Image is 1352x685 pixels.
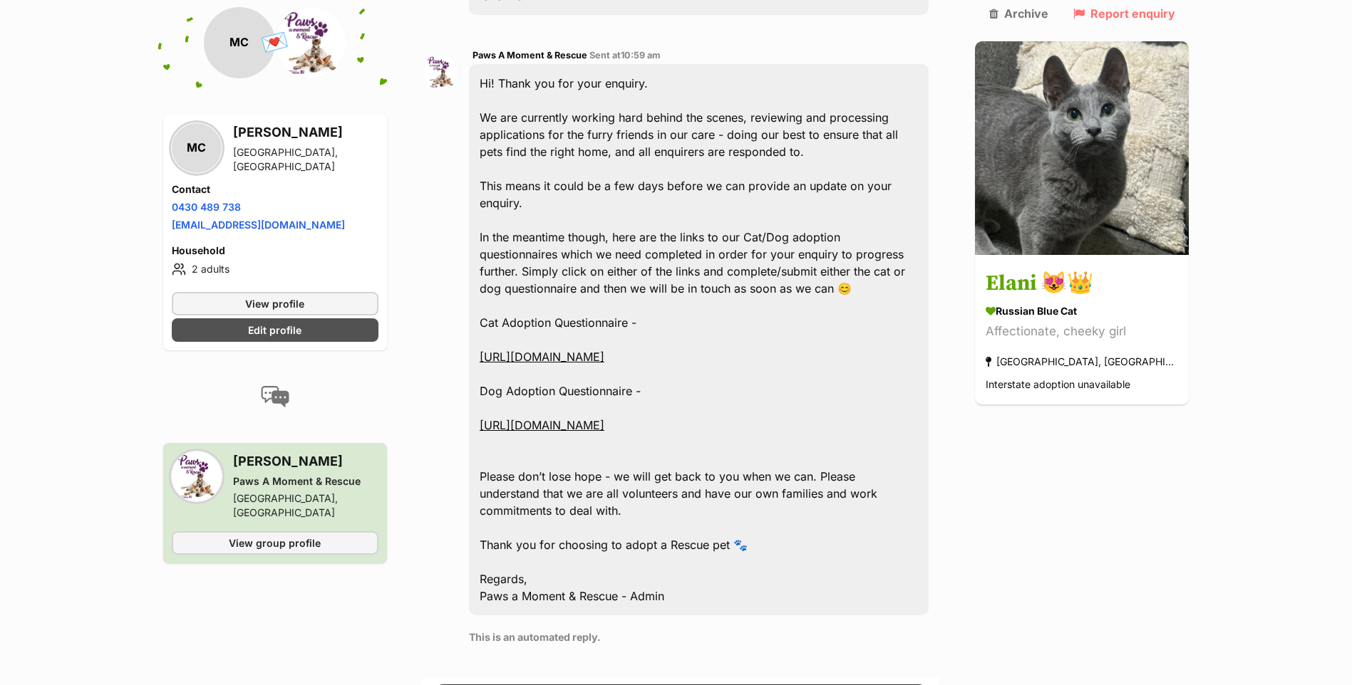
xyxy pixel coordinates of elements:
li: 2 adults [172,261,378,278]
div: Affectionate, cheeky girl [986,323,1178,342]
h4: Household [172,244,378,258]
img: Paws A Moment & Rescue profile pic [172,451,222,501]
span: Interstate adoption unavailable [986,379,1130,391]
img: Elani 😻👑 [975,41,1189,255]
div: [GEOGRAPHIC_DATA], [GEOGRAPHIC_DATA] [233,491,378,520]
div: MC [204,7,275,78]
span: Sent at [589,50,661,61]
p: This is an automated reply. [469,629,929,644]
img: conversation-icon-4a6f8262b818ee0b60e3300018af0b2d0b884aa5de6e9bcb8d3d4eeb1a70a7c4.svg [261,386,289,407]
h3: [PERSON_NAME] [233,122,378,142]
a: Archive [989,7,1048,20]
div: MC [172,123,222,173]
a: View profile [172,292,378,315]
a: Edit profile [172,318,378,342]
a: [URL][DOMAIN_NAME] [480,350,604,364]
a: Report enquiry [1073,7,1175,20]
h3: [PERSON_NAME] [233,451,378,471]
div: Paws A Moment & Rescue [233,474,378,488]
a: [EMAIL_ADDRESS][DOMAIN_NAME] [172,219,345,231]
a: Elani 😻👑 Russian Blue Cat Affectionate, cheeky girl [GEOGRAPHIC_DATA], [GEOGRAPHIC_DATA] Intersta... [975,258,1189,405]
div: Hi! Thank you for your enquiry. We are currently working hard behind the scenes, reviewing and pr... [469,64,929,615]
span: Edit profile [248,323,301,338]
h4: Contact [172,182,378,197]
div: [GEOGRAPHIC_DATA], [GEOGRAPHIC_DATA] [233,145,378,174]
a: View group profile [172,531,378,555]
span: 💌 [259,28,291,58]
span: 10:59 am [621,50,661,61]
div: Russian Blue Cat [986,304,1178,319]
h3: Elani 😻👑 [986,268,1178,300]
a: [URL][DOMAIN_NAME] [480,418,604,432]
span: View profile [245,296,304,311]
img: Paws A Moment & Rescue profile pic [423,54,458,90]
img: Paws A Moment & Rescue profile pic [275,7,346,78]
div: [GEOGRAPHIC_DATA], [GEOGRAPHIC_DATA] [986,352,1178,372]
span: Paws A Moment & Rescue [473,50,587,61]
span: View group profile [229,535,321,550]
a: 0430 489 738 [172,201,241,213]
